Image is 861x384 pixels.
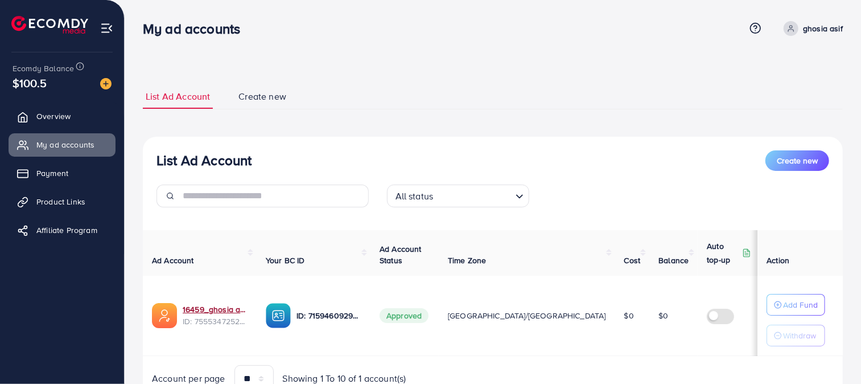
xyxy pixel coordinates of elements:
[266,303,291,328] img: ic-ba-acc.ded83a64.svg
[100,78,112,89] img: image
[36,111,71,122] span: Overview
[36,224,97,236] span: Affiliate Program
[11,16,88,34] img: logo
[779,21,843,36] a: ghosia asif
[152,255,194,266] span: Ad Account
[9,162,116,185] a: Payment
[658,310,668,321] span: $0
[13,75,47,91] span: $100.5
[813,333,852,375] iframe: Chat
[13,63,74,74] span: Ecomdy Balance
[156,152,252,169] h3: List Ad Account
[658,255,689,266] span: Balance
[9,133,116,156] a: My ad accounts
[183,316,248,327] span: ID: 7555347252065861633
[783,329,816,342] p: Withdraw
[143,21,249,37] h3: My ad accounts
[767,255,789,266] span: Action
[36,196,85,207] span: Product Links
[624,255,641,266] span: Cost
[765,150,829,171] button: Create new
[777,155,818,166] span: Create new
[436,186,510,205] input: Search for option
[36,168,68,179] span: Payment
[100,22,113,35] img: menu
[9,190,116,213] a: Product Links
[767,294,825,316] button: Add Fund
[146,90,210,103] span: List Ad Account
[36,139,94,150] span: My ad accounts
[448,310,606,321] span: [GEOGRAPHIC_DATA]/[GEOGRAPHIC_DATA]
[183,304,248,327] div: <span class='underline'>16459_ghosia asif_1759116405336</span></br>7555347252065861633
[803,22,843,35] p: ghosia asif
[783,298,818,312] p: Add Fund
[380,308,429,323] span: Approved
[624,310,634,321] span: $0
[183,304,248,315] a: 16459_ghosia asif_1759116405336
[707,239,740,267] p: Auto top-up
[767,325,825,346] button: Withdraw
[448,255,486,266] span: Time Zone
[393,188,436,205] span: All status
[387,185,529,207] div: Search for option
[238,90,286,103] span: Create new
[152,303,177,328] img: ic-ads-acc.e4c84228.svg
[9,219,116,242] a: Affiliate Program
[296,309,361,322] p: ID: 7159460929082490881
[9,105,116,128] a: Overview
[380,243,422,266] span: Ad Account Status
[266,255,305,266] span: Your BC ID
